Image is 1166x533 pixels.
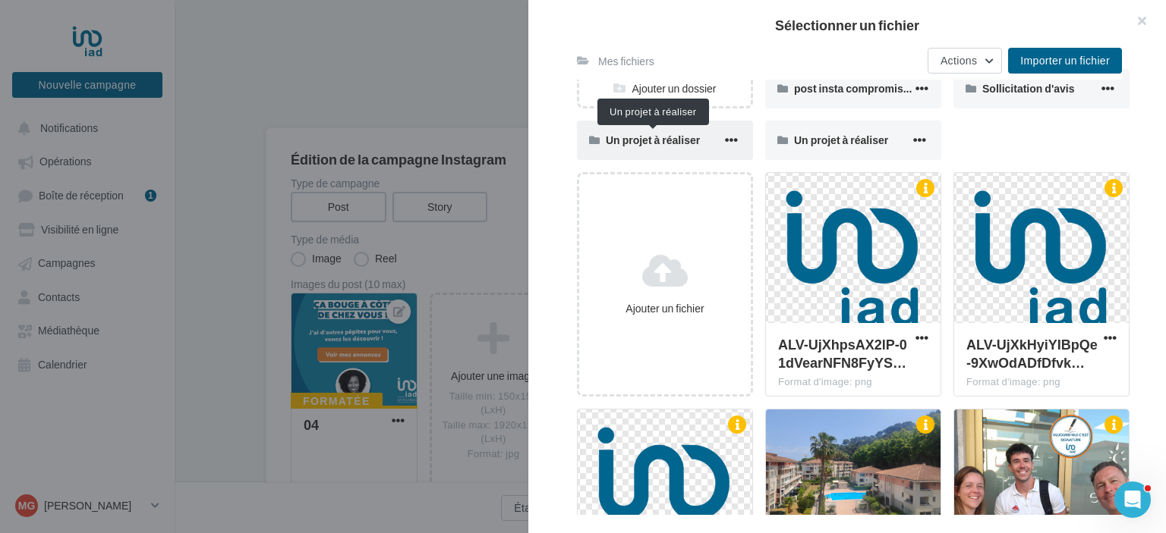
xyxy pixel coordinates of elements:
[982,82,1074,95] span: Sollicitation d'avis
[778,336,907,371] span: ALV-UjXhpsAX2lP-01dVearNFN8FyYS5lpDRMtRaPCVIY345GsJzDzIm
[1114,481,1151,518] iframe: Intercom live chat
[598,54,654,69] div: Mes fichiers
[579,81,751,96] div: Ajouter un dossier
[585,301,745,316] div: Ajouter un fichier
[778,375,928,389] div: Format d'image: png
[966,336,1098,371] span: ALV-UjXkHyiYIBpQe-9XwOdADfDfvkhCuSuZPDwNIcE03PRipQwM2SlV
[553,18,1142,32] h2: Sélectionner un fichier
[941,54,977,67] span: Actions
[606,133,700,146] span: Un projet à réaliser
[928,48,1002,74] button: Actions
[1008,48,1122,74] button: Importer un fichier
[794,133,888,146] span: Un projet à réaliser
[966,375,1117,389] div: Format d'image: png
[1020,54,1110,67] span: Importer un fichier
[597,99,709,125] div: Un projet à réaliser
[794,82,919,95] span: post insta compromis (1)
